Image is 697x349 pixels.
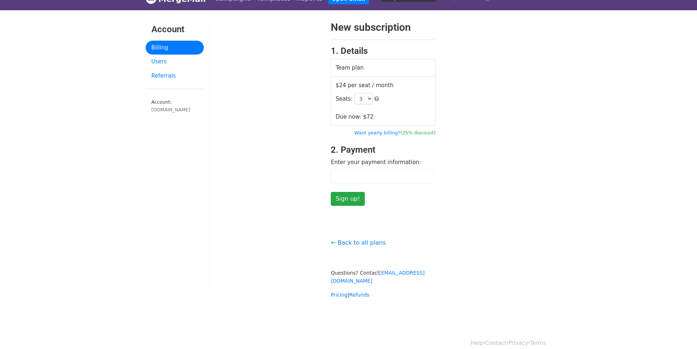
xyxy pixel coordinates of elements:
[331,145,436,155] h3: 2. Payment
[331,158,421,167] label: Enter your payment information:
[660,314,697,349] div: 聊天小组件
[471,340,483,346] a: Help
[331,46,436,56] h3: 1. Details
[331,270,424,284] a: [EMAIL_ADDRESS][DOMAIN_NAME]
[355,130,436,135] a: Want yearly billing?(25% discount)
[151,106,198,113] div: [DOMAIN_NAME]
[349,292,370,298] a: Refunds
[508,340,528,346] a: Privacy
[331,192,365,206] input: Sign up!
[336,96,353,102] span: Seats:
[331,270,424,284] small: Questions? Contact
[331,21,436,34] h2: New subscription
[367,114,374,120] span: 72
[331,292,369,298] small: |
[331,59,436,77] td: Team plan
[151,24,198,35] h3: Account
[151,99,198,113] small: Account:
[331,77,436,126] td: $24 per seat / month
[400,130,436,135] span: (25% discount)
[335,173,432,179] iframe: 安全银行卡支付输入框
[146,69,204,83] a: Referrals
[331,292,348,298] a: Pricing
[146,41,204,55] a: Billing
[331,239,386,246] a: ← Back to all plans
[660,314,697,349] iframe: Chat Widget
[485,340,506,346] a: Contact
[530,340,546,346] a: Terms
[336,114,374,120] span: Due now: $
[146,55,204,69] a: Users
